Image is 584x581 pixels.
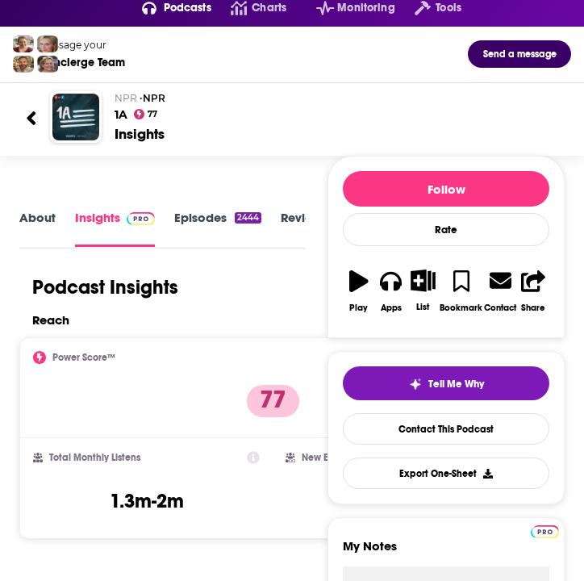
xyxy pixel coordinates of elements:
img: Podchaser Pro [531,525,559,538]
div: Concierge Team [40,56,125,69]
a: About [19,210,56,246]
h1: Podcast Insights [32,275,178,299]
button: Send a message [468,40,571,68]
a: Reviews [281,210,344,246]
div: Play [349,303,368,313]
div: Bookmark [440,303,482,313]
img: 1A [52,94,99,140]
a: Episodes2444 [174,210,261,246]
span: Tell Me Why [428,378,484,391]
a: Pro website [531,523,559,538]
button: Bookmark [439,259,483,323]
img: Sydney Profile [13,36,34,52]
span: • [140,92,165,104]
div: Apps [381,303,402,313]
button: Apps [375,259,407,323]
h2: 1A [115,92,558,122]
button: Export One-Sheet [343,458,549,489]
a: NPR [143,92,165,104]
a: InsightsPodchaser Pro [75,210,155,246]
img: Jon Profile [13,56,34,73]
div: Insights [115,125,165,143]
div: Contact [484,302,516,313]
p: 77 [247,385,299,417]
div: Message your [40,39,125,51]
label: My Notes [343,538,549,566]
h2: New Episode Listens [302,452,390,463]
div: List [416,302,429,312]
img: Podchaser Pro [127,212,155,225]
button: tell me why sparkleTell Me Why [343,366,549,400]
div: Share [521,303,545,313]
button: List [407,259,440,322]
button: Follow [343,171,549,207]
h2: Power Score™ [52,352,115,363]
a: Contact [483,259,517,323]
img: tell me why sparkle [409,378,422,391]
h2: Reach [32,312,69,328]
img: Jules Profile [37,36,58,52]
img: Barbara Profile [37,56,58,73]
button: Play [343,259,375,323]
h3: 1.3m-2m [110,489,184,513]
span: 77 [148,111,157,118]
div: Rate [343,213,549,246]
button: Share [517,259,549,323]
a: Contact This Podcast [343,413,549,445]
h2: Total Monthly Listens [49,452,140,463]
div: 2444 [235,212,261,224]
span: NPR [115,92,137,104]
